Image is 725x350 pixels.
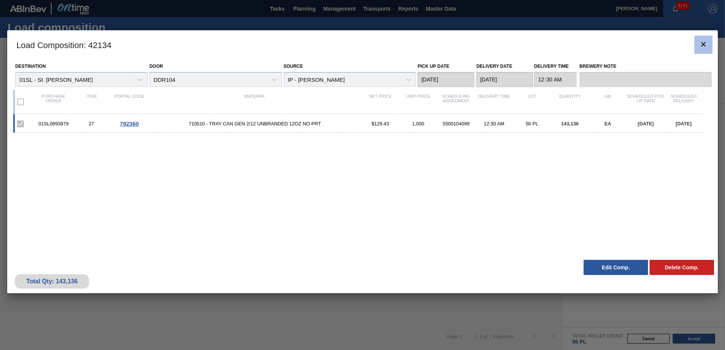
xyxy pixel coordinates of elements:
[476,64,512,69] label: Delivery Date
[361,121,399,127] div: $129.43
[551,94,589,110] div: Quantity
[399,121,437,127] div: 1,000
[638,121,654,127] span: [DATE]
[20,278,83,285] div: Total Qty: 143,136
[110,94,148,110] div: Portal code
[149,64,163,69] label: Door
[72,94,110,110] div: Item
[437,94,475,110] div: Scheduling Agreement
[110,120,148,127] div: Go to Order
[35,94,72,110] div: Purchase order
[35,121,72,127] div: 01SL0893879
[476,72,533,87] input: mm/dd/yyyy
[72,121,110,127] div: 27
[561,121,579,127] span: 143,136
[579,61,712,72] label: Brewery Note
[361,94,399,110] div: Net Price
[513,94,551,110] div: Lot
[417,72,474,87] input: mm/dd/yyyy
[627,94,665,110] div: Scheduled Pick up Date
[584,260,648,275] button: Edit Comp.
[437,121,475,127] div: 5500104099
[665,94,703,110] div: Scheduled Delivery
[148,94,361,110] div: Material
[399,94,437,110] div: Unit Price
[15,64,46,69] label: Destination
[650,260,714,275] button: Delete Comp.
[604,121,611,127] span: EA
[475,94,513,110] div: Delivery Time
[417,64,449,69] label: Pick up Date
[534,61,577,72] label: Delivery Time
[284,64,303,69] label: Source
[7,30,718,59] h3: Load Composition : 42134
[475,121,513,127] div: 12:30 AM
[120,120,139,127] span: 782360
[148,121,361,127] span: 710510 - TRAY CAN GEN 2/12 UNBRANDED 12OZ NO PRT
[676,121,692,127] span: [DATE]
[513,121,551,127] div: 56 PL
[589,94,627,110] div: UM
